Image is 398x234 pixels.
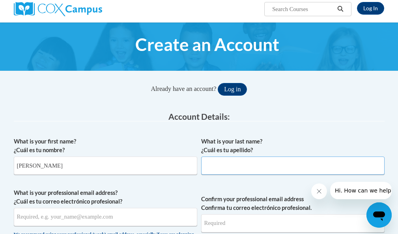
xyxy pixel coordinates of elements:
label: What is your professional email address? ¿Cuál es tu correo electrónico profesional? [14,189,197,206]
a: Log In [357,2,384,15]
span: Hi. How can we help? [5,6,64,12]
label: What is your last name? ¿Cuál es tu apellido? [201,137,385,155]
img: Cox Campus [14,2,102,16]
iframe: Message from company [330,182,392,199]
label: Confirm your professional email address Confirma tu correo electrónico profesional. [201,195,385,212]
iframe: Close message [311,183,327,199]
span: Create an Account [135,34,279,55]
iframe: Button to launch messaging window [366,202,392,228]
span: Already have an account? [151,85,217,92]
label: What is your first name? ¿Cuál es tu nombre? [14,137,197,155]
button: Search [334,4,346,14]
input: Metadata input [201,157,385,175]
span: Account Details: [168,111,230,121]
input: Metadata input [14,157,197,175]
input: Metadata input [14,208,197,226]
input: Search Courses [271,4,334,14]
input: Required [201,214,385,232]
button: Log in [218,83,247,96]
